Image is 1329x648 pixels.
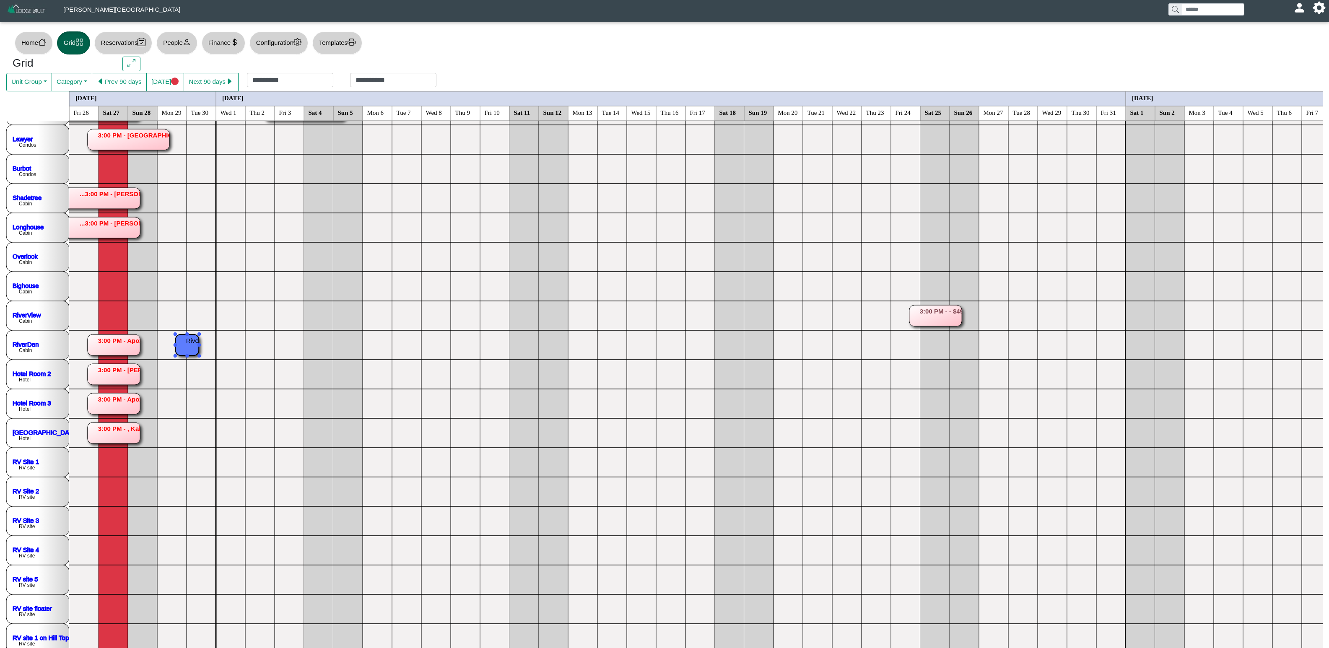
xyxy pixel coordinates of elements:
[1172,6,1178,13] svg: search
[19,347,32,353] text: Cabin
[103,109,120,116] text: Sat 27
[13,311,41,318] a: RiverView
[866,109,884,116] text: Thu 23
[19,524,35,529] text: RV site
[1072,109,1090,116] text: Thu 30
[485,109,500,116] text: Fri 10
[13,135,33,142] a: Lawyer
[13,57,110,70] h3: Grid
[1130,109,1144,116] text: Sat 1
[573,109,592,116] text: Mon 13
[132,109,151,116] text: Sun 28
[171,78,179,86] svg: circle fill
[19,377,31,383] text: Hotel
[984,109,1004,116] text: Mon 27
[19,259,32,265] text: Cabin
[19,582,35,588] text: RV site
[156,31,197,54] button: Peopleperson
[75,94,97,101] text: [DATE]
[1189,109,1206,116] text: Mon 3
[162,109,182,116] text: Mon 29
[1306,109,1319,116] text: Fri 7
[15,31,53,54] button: Homehouse
[7,3,47,18] img: Z
[455,109,470,116] text: Thu 9
[122,57,140,72] button: arrows angle expand
[19,641,35,647] text: RV site
[247,73,333,87] input: Check in
[1101,109,1116,116] text: Fri 31
[631,109,651,116] text: Wed 15
[293,38,301,46] svg: gear
[13,546,39,553] a: RV Site 4
[426,109,442,116] text: Wed 8
[13,634,69,641] a: RV site 1 on Hill Top
[1316,5,1322,11] svg: gear fill
[19,289,32,295] text: Cabin
[1277,109,1292,116] text: Thu 6
[191,109,209,116] text: Tue 30
[19,171,36,177] text: Condos
[13,428,83,435] a: [GEOGRAPHIC_DATA] 4
[13,282,39,289] a: Bighouse
[1160,109,1175,116] text: Sun 2
[13,516,39,524] a: RV Site 3
[202,31,245,54] button: Financecurrency dollar
[13,340,39,347] a: RiverDen
[514,109,530,116] text: Sat 11
[19,612,35,617] text: RV site
[13,487,39,494] a: RV Site 2
[1248,109,1264,116] text: Wed 5
[19,406,31,412] text: Hotel
[13,604,52,612] a: RV site floater
[925,109,942,116] text: Sat 25
[138,38,145,46] svg: calendar2 check
[92,73,147,91] button: caret left fillPrev 90 days
[226,78,234,86] svg: caret right fill
[75,38,83,46] svg: grid
[279,109,291,116] text: Fri 3
[19,494,35,500] text: RV site
[338,109,353,116] text: Sun 5
[348,38,356,46] svg: printer
[807,109,825,116] text: Tue 21
[13,458,39,465] a: RV Site 1
[1132,94,1153,101] text: [DATE]
[19,230,32,236] text: Cabin
[312,31,362,54] button: Templatesprinter
[74,109,89,116] text: Fri 26
[896,109,911,116] text: Fri 24
[57,31,90,54] button: Gridgrid
[127,59,135,67] svg: arrows angle expand
[183,38,191,46] svg: person
[19,435,31,441] text: Hotel
[602,109,620,116] text: Tue 14
[19,465,35,471] text: RV site
[13,194,42,201] a: Shadetree
[13,164,31,171] a: Burbot
[19,142,36,148] text: Condos
[38,38,46,46] svg: house
[1013,109,1030,116] text: Tue 28
[146,73,184,91] button: [DATE]circle fill
[13,575,38,582] a: RV site 5
[6,73,52,91] button: Unit Group
[719,109,736,116] text: Sat 18
[221,109,236,116] text: Wed 1
[543,109,562,116] text: Sun 12
[13,399,51,406] a: Hotel Room 3
[13,223,44,230] a: Longhouse
[13,252,38,259] a: Overlook
[397,109,411,116] text: Tue 7
[13,370,51,377] a: Hotel Room 2
[94,31,152,54] button: Reservationscalendar2 check
[231,38,239,46] svg: currency dollar
[954,109,973,116] text: Sun 26
[19,318,32,324] text: Cabin
[222,94,244,101] text: [DATE]
[249,31,308,54] button: Configurationgear
[97,78,105,86] svg: caret left fill
[749,109,767,116] text: Sun 19
[367,109,384,116] text: Mon 6
[19,201,32,207] text: Cabin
